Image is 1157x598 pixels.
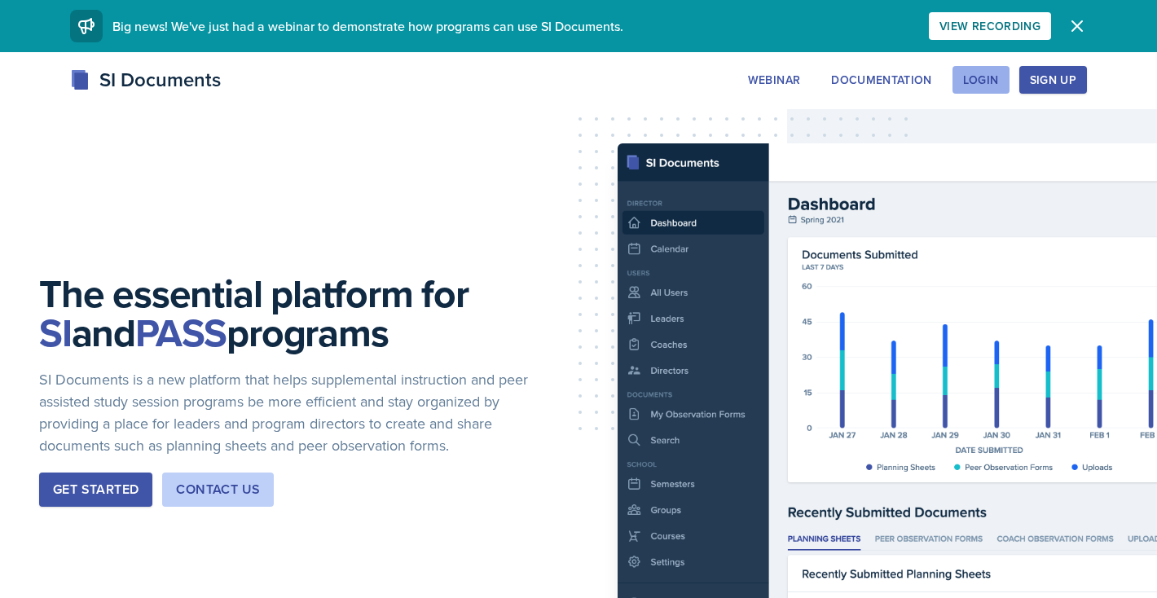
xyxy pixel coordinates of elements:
[737,66,811,94] button: Webinar
[831,73,932,86] div: Documentation
[963,73,999,86] div: Login
[39,473,152,507] button: Get Started
[748,73,800,86] div: Webinar
[1030,73,1076,86] div: Sign Up
[70,65,221,95] div: SI Documents
[952,66,1010,94] button: Login
[162,473,274,507] button: Contact Us
[1019,66,1087,94] button: Sign Up
[939,20,1040,33] div: View Recording
[112,17,623,35] span: Big news! We've just had a webinar to demonstrate how programs can use SI Documents.
[176,480,260,499] div: Contact Us
[820,66,943,94] button: Documentation
[929,12,1051,40] button: View Recording
[53,480,139,499] div: Get Started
